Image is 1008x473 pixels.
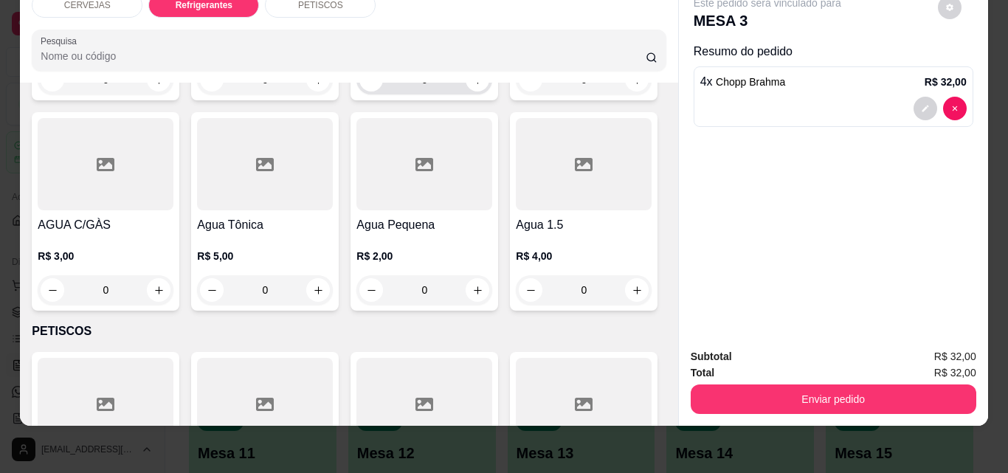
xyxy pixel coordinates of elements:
[197,216,333,234] h4: Agua Tônica
[691,367,714,379] strong: Total
[716,76,785,88] span: Chopp Brahma
[691,351,732,362] strong: Subtotal
[934,365,976,381] span: R$ 32,00
[197,249,333,263] p: R$ 5,00
[914,97,937,120] button: decrease-product-quantity
[691,384,976,414] button: Enviar pedido
[943,97,967,120] button: decrease-product-quantity
[625,278,649,302] button: increase-product-quantity
[356,216,492,234] h4: Agua Pequena
[38,216,173,234] h4: AGUA C/GÀS
[359,278,383,302] button: decrease-product-quantity
[516,216,652,234] h4: Agua 1.5
[694,43,973,61] p: Resumo do pedido
[41,35,82,47] label: Pesquisa
[200,278,224,302] button: decrease-product-quantity
[694,10,841,31] p: MESA 3
[516,249,652,263] p: R$ 4,00
[147,278,170,302] button: increase-product-quantity
[32,322,666,340] p: PETISCOS
[466,278,489,302] button: increase-product-quantity
[38,249,173,263] p: R$ 3,00
[306,278,330,302] button: increase-product-quantity
[700,73,786,91] p: 4 x
[41,278,64,302] button: decrease-product-quantity
[356,249,492,263] p: R$ 2,00
[41,49,646,63] input: Pesquisa
[934,348,976,365] span: R$ 32,00
[519,278,542,302] button: decrease-product-quantity
[925,75,967,89] p: R$ 32,00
